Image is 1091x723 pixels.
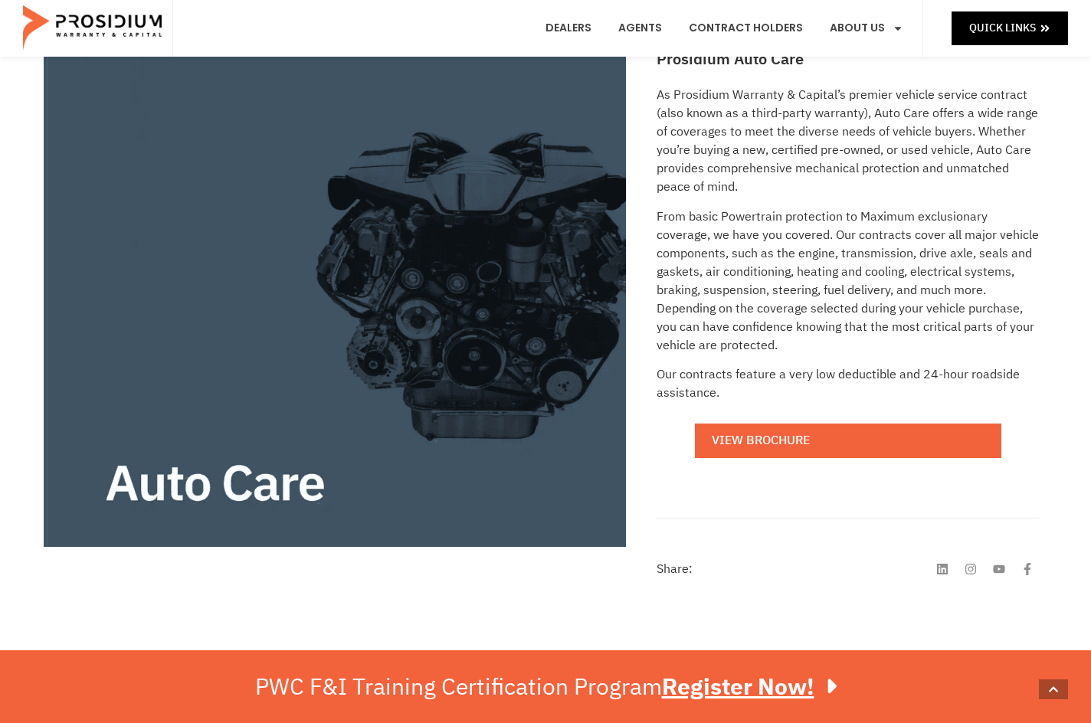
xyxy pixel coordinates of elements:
h4: Share: [657,563,693,575]
p: From basic Powertrain protection to Maximum exclusionary coverage, we have you covered. Our contr... [657,208,1040,355]
u: Register Now! [662,669,814,704]
h2: Prosidium Auto Care [657,47,1040,70]
span: Quick Links [969,18,1036,38]
a: View Brochure [695,424,1001,458]
div: PWC F&I Training Certification Program [255,673,837,701]
p: As Prosidium Warranty & Capital’s premier vehicle service contract (also known as a third-party w... [657,86,1040,196]
p: Our contracts feature a very low deductible and 24-hour roadside assistance. [657,365,1040,402]
a: Quick Links [952,11,1068,44]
